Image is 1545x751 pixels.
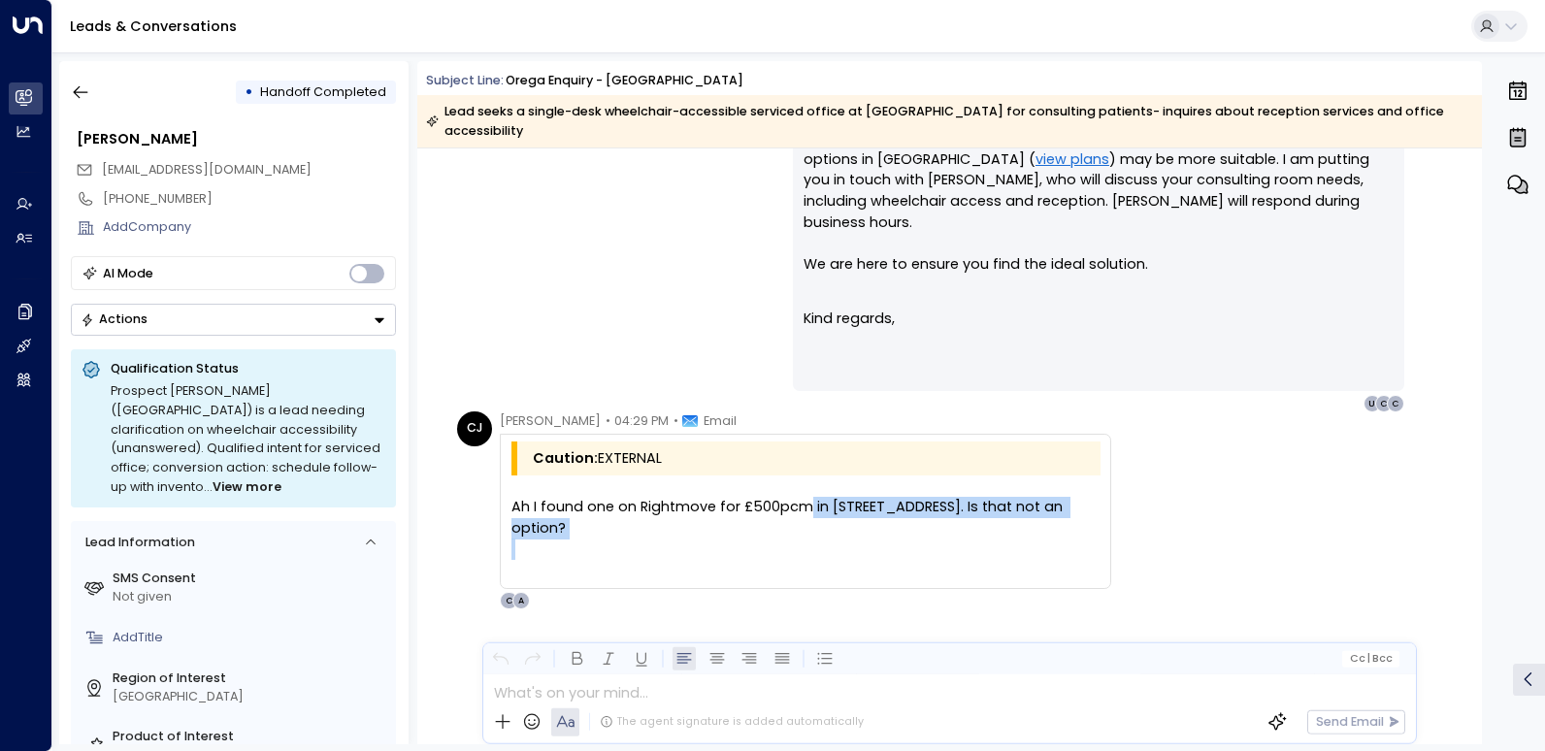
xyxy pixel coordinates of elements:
div: C [1375,395,1393,412]
span: cerianjackson@gmail.com [102,161,312,180]
span: Cc Bcc [1349,653,1393,665]
div: AddCompany [103,218,396,237]
button: Undo [488,647,512,671]
button: Cc|Bcc [1342,650,1399,667]
label: Product of Interest [113,728,389,746]
div: EXTERNAL [533,448,1096,470]
p: Qualification Status [111,360,385,377]
div: Lead seeks a single-desk wheelchair-accessible serviced office at [GEOGRAPHIC_DATA] for consultin... [426,102,1471,141]
span: Email [704,411,737,431]
div: AI Mode [103,264,153,283]
div: Button group with a nested menu [71,304,396,336]
span: Subject Line: [426,72,504,88]
span: • [674,411,678,431]
div: CJ [457,411,492,446]
span: • [606,411,610,431]
button: Actions [71,304,396,336]
a: view plans [1035,149,1109,171]
div: Ah I found one on Rightmove for £500pcm in [STREET_ADDRESS]. Is that not an option? [511,497,1100,580]
span: 04:29 PM [614,411,669,431]
p: Hi [PERSON_NAME], Thank you for the information. Our serviced offices generally start from five d... [804,65,1394,296]
div: Lead Information [79,534,194,552]
div: A [512,592,530,609]
button: Redo [521,647,545,671]
span: [EMAIL_ADDRESS][DOMAIN_NAME] [102,161,312,178]
label: Region of Interest [113,669,389,688]
div: Not given [113,588,389,606]
div: • [245,77,253,108]
div: Orega Enquiry - [GEOGRAPHIC_DATA] [506,72,743,90]
div: [PERSON_NAME] [77,129,396,150]
div: C [500,592,517,609]
div: [PHONE_NUMBER] [103,190,396,209]
div: Actions [81,311,148,327]
span: Kind regards, [804,309,895,330]
span: Caution: [533,448,598,470]
div: C [1387,395,1404,412]
span: Handoff Completed [260,83,386,100]
span: | [1367,653,1370,665]
label: SMS Consent [113,570,389,588]
div: U [1364,395,1381,412]
a: Leads & Conversations [70,16,237,36]
div: [GEOGRAPHIC_DATA] [113,688,389,706]
div: AddTitle [113,629,389,647]
span: [PERSON_NAME] [500,411,601,431]
span: View more [213,477,281,497]
div: The agent signature is added automatically [600,714,864,730]
div: Prospect [PERSON_NAME] ([GEOGRAPHIC_DATA]) is a lead needing clarification on wheelchair accessib... [111,381,385,497]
